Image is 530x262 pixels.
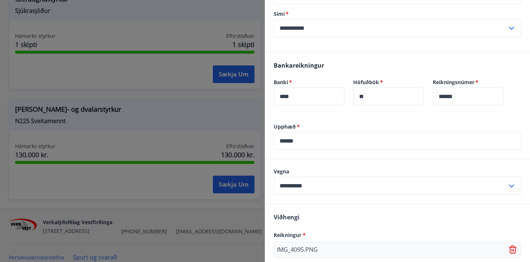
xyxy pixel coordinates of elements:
[277,245,318,254] p: IMG_4095.PNG
[274,61,324,69] span: Bankareikningur
[274,123,521,130] label: Upphæð
[274,213,299,221] span: Viðhengi
[274,10,521,18] label: Sími
[433,79,503,86] label: Reikningsnúmer
[353,79,424,86] label: Höfuðbók
[274,79,344,86] label: Banki
[274,168,521,175] label: Vegna
[274,132,521,150] div: Upphæð
[274,232,306,238] span: Reikningur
